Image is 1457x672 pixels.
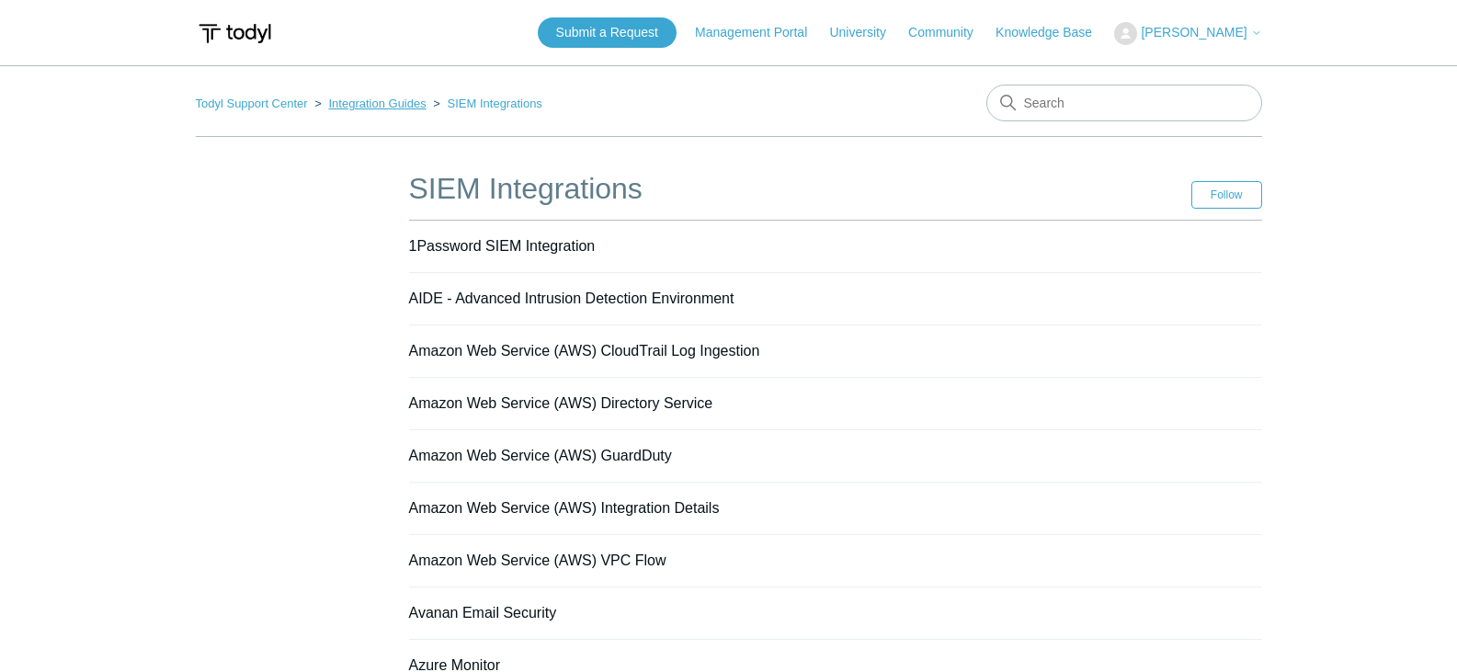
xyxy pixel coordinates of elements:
a: Amazon Web Service (AWS) VPC Flow [409,552,666,568]
a: Management Portal [695,23,825,42]
button: Follow Section [1191,181,1262,209]
a: 1Password SIEM Integration [409,238,596,254]
a: Amazon Web Service (AWS) Directory Service [409,395,713,411]
a: Knowledge Base [996,23,1110,42]
a: University [829,23,904,42]
a: Avanan Email Security [409,605,557,621]
a: Amazon Web Service (AWS) GuardDuty [409,448,672,463]
a: Integration Guides [328,97,426,110]
a: Submit a Request [538,17,677,48]
a: SIEM Integrations [448,97,542,110]
a: Amazon Web Service (AWS) CloudTrail Log Ingestion [409,343,760,359]
input: Search [986,85,1262,121]
li: SIEM Integrations [429,97,542,110]
a: AIDE - Advanced Intrusion Detection Environment [409,290,734,306]
h1: SIEM Integrations [409,166,1191,211]
li: Todyl Support Center [196,97,312,110]
a: Amazon Web Service (AWS) Integration Details [409,500,720,516]
li: Integration Guides [311,97,429,110]
a: Community [908,23,992,42]
a: Todyl Support Center [196,97,308,110]
span: [PERSON_NAME] [1141,25,1246,40]
button: [PERSON_NAME] [1114,22,1261,45]
img: Todyl Support Center Help Center home page [196,17,274,51]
